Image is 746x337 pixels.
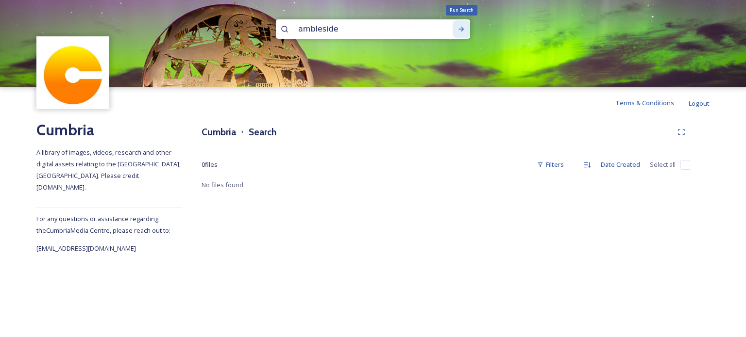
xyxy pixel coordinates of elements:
[36,244,136,253] span: [EMAIL_ADDRESS][DOMAIN_NAME]
[615,97,689,109] a: Terms & Conditions
[202,160,218,169] span: 0 file s
[446,5,477,16] div: Run Search
[615,98,674,107] span: Terms & Conditions
[202,180,243,189] span: No files found
[689,99,710,108] span: Logout
[36,118,182,142] h2: Cumbria
[38,38,108,108] img: images.jpg
[650,160,676,169] span: Select all
[596,155,645,174] div: Date Created
[532,155,569,174] div: Filters
[36,148,182,192] span: A library of images, videos, research and other digital assets relating to the [GEOGRAPHIC_DATA],...
[249,125,276,139] h3: Search
[36,214,170,235] span: For any questions or assistance regarding the Cumbria Media Centre, please reach out to:
[293,18,426,40] input: Search
[202,125,236,139] h3: Cumbria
